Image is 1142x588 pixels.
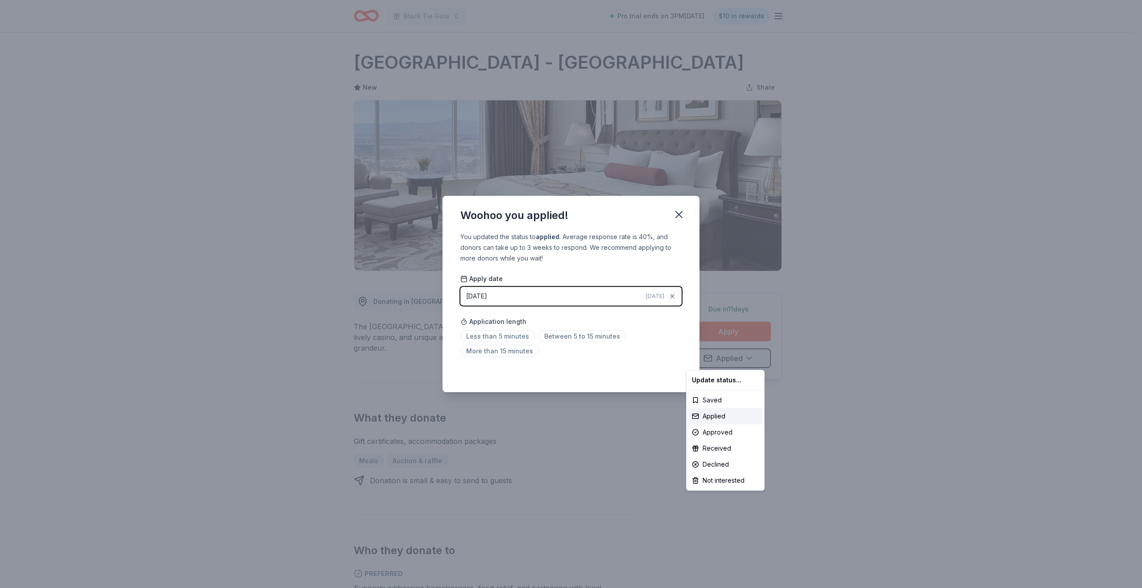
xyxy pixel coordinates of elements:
div: Approved [688,424,762,440]
div: Declined [688,456,762,472]
div: Not interested [688,472,762,489]
span: Black Tie Gala [404,11,449,21]
div: Received [688,440,762,456]
div: Update status... [688,372,762,388]
div: Saved [688,392,762,408]
div: Applied [688,408,762,424]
